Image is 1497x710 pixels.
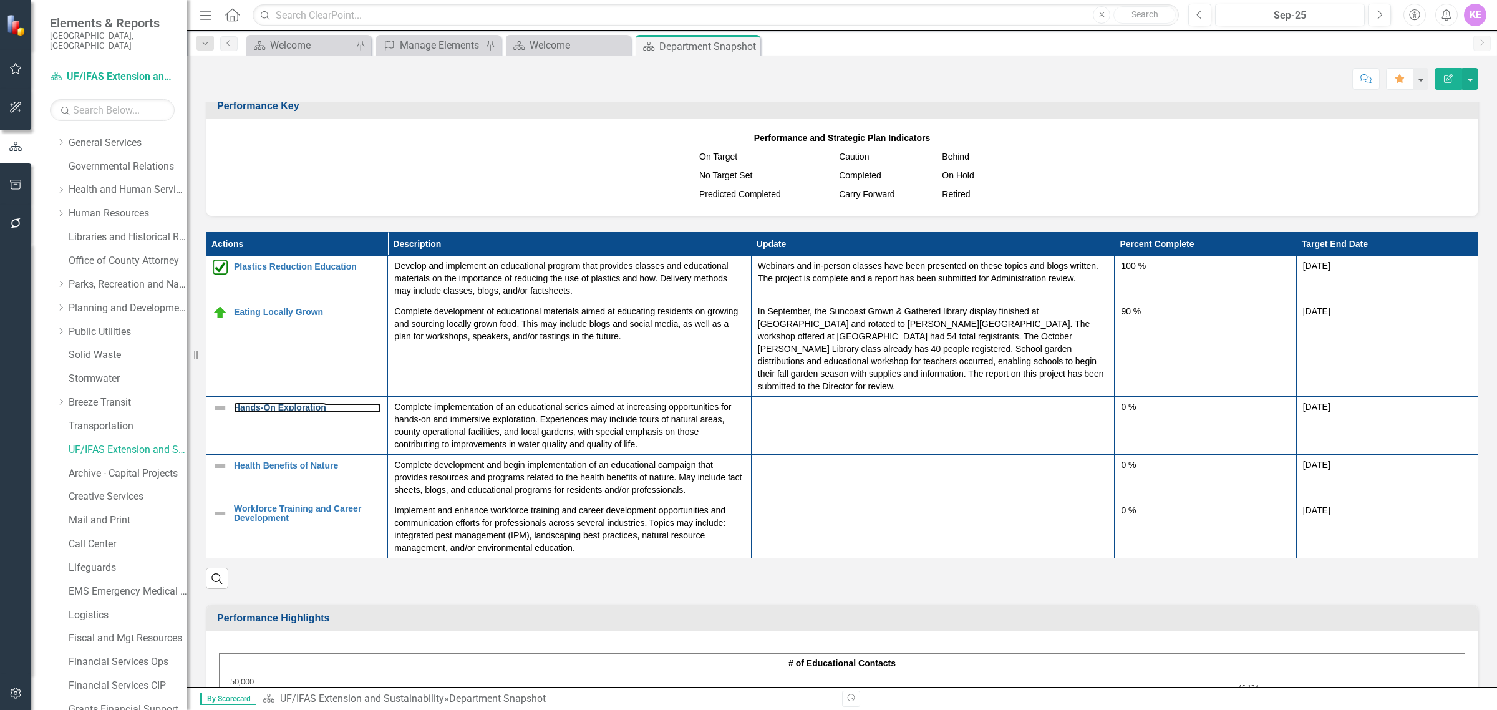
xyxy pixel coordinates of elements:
td: Double-Click to Edit [1296,301,1478,396]
img: Completed [213,260,228,275]
p: Implement and enhance workforce training and career development opportunities and communication e... [394,504,745,554]
a: Public Utilities [69,325,187,339]
span: Predicted Completed [699,189,781,199]
p: In September, the Suncoast Grown & Gathered library display finished at [GEOGRAPHIC_DATA] and rot... [758,305,1108,392]
a: UF/IFAS Extension and Sustainability [69,443,187,457]
img: Not Defined [213,506,228,521]
td: Double-Click to Edit [1115,454,1296,500]
span: Carry Forward [839,189,894,199]
td: Double-Click to Edit [751,255,1115,301]
div: 0 % [1121,401,1289,413]
td: Double-Click to Edit [1296,454,1478,500]
a: Stormwater [69,372,187,386]
td: Double-Click to Edit [1296,396,1478,454]
img: Not Defined [213,401,228,416]
div: 0 % [1121,459,1289,471]
strong: # of Educational Contacts [788,658,896,668]
td: Double-Click to Edit [1115,255,1296,301]
span: Behind [942,152,969,162]
div: » [263,692,833,706]
text: 43,972 [845,686,865,694]
td: Double-Click to Edit Right Click for Context Menu [206,396,388,454]
img: Not Defined [213,459,228,474]
a: Lifeguards [69,561,187,575]
span: [DATE] [1303,261,1330,271]
td: Double-Click to Edit [751,396,1115,454]
img: Sarasota%20Carry%20Forward.png [829,190,839,200]
img: ontarget.png [689,152,699,162]
img: NoTargetSet.png [689,171,699,181]
span: No Target Set [699,170,752,180]
td: Double-Click to Edit [751,500,1115,558]
p: Complete development and begin implementation of an educational campaign that provides resources ... [394,459,745,496]
td: Double-Click to Edit [1296,255,1478,301]
a: Transportation [69,419,187,434]
h3: Performance Key [217,100,1471,112]
a: Solid Waste [69,348,187,362]
a: Welcome [509,37,627,53]
a: Health Benefits of Nature [234,461,381,470]
a: Office of County Attorney [69,254,187,268]
span: [DATE] [1303,460,1330,470]
a: Governmental Relations [69,160,187,174]
a: General Services [69,136,187,150]
a: Creative Services [69,490,187,504]
span: On Hold [942,170,974,180]
a: Health and Human Services [69,183,187,197]
div: Sep-25 [1219,8,1360,23]
div: Manage Elements [400,37,482,53]
span: Search [1131,9,1158,19]
span: [DATE] [1303,402,1330,412]
td: Double-Click to Edit [388,301,752,396]
td: Double-Click to Edit Right Click for Context Menu [206,255,388,301]
a: Fiscal and Mgt Resources [69,631,187,646]
a: Logistics [69,608,187,623]
td: Double-Click to Edit [388,255,752,301]
a: Eating Locally Grown [234,308,381,317]
button: KE [1464,4,1486,26]
a: Workforce Training and Career Development [234,504,381,523]
a: Hands-On Exploration [234,403,381,412]
button: Sep-25 [1215,4,1365,26]
a: Human Resources [69,207,187,221]
td: Double-Click to Edit [751,454,1115,500]
img: On Target [213,305,228,320]
a: UF/IFAS Extension and Sustainability [280,693,444,704]
a: Manage Elements [379,37,482,53]
span: Completed [839,170,881,180]
img: MeasureBehind.png [932,152,942,162]
span: [DATE] [1303,306,1330,316]
p: Complete development of educational materials aimed at educating residents on growing and sourcin... [394,305,745,343]
td: Double-Click to Edit [1296,500,1478,558]
td: Double-Click to Edit [1115,396,1296,454]
p: Develop and implement an educational program that provides classes and educational materials on t... [394,260,745,297]
a: Financial Services Ops [69,655,187,669]
span: Retired [942,189,970,199]
img: MeasureSuspended.png [932,171,942,181]
a: Mail and Print [69,513,187,528]
span: Caution [839,152,869,162]
small: [GEOGRAPHIC_DATA], [GEOGRAPHIC_DATA] [50,31,175,51]
button: Search [1113,6,1176,24]
td: Double-Click to Edit Right Click for Context Menu [206,454,388,500]
h3: Performance Highlights [217,613,1471,624]
a: Archive - Capital Projects [69,467,187,481]
div: Department Snapshot [449,693,546,704]
td: Double-Click to Edit [388,454,752,500]
text: 45,134 [1238,683,1259,691]
div: 100 % [1121,260,1289,272]
div: Welcome [270,37,352,53]
span: Elements & Reports [50,16,175,31]
td: Double-Click to Edit [751,301,1115,396]
span: [DATE] [1303,505,1330,515]
a: Welcome [249,37,352,53]
td: Double-Click to Edit Right Click for Context Menu [206,500,388,558]
strong: Performance and Strategic Plan Indicators [754,133,930,143]
p: Webinars and in-person classes have been presented on these topics and blogs written. The project... [758,260,1108,284]
a: Parks, Recreation and Natural Resources [69,278,187,292]
td: Double-Click to Edit [388,396,752,454]
img: Sarasota%20Hourglass%20v2.png [932,190,942,200]
span: On Target [699,152,737,162]
td: Double-Click to Edit Right Click for Context Menu [206,301,388,396]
